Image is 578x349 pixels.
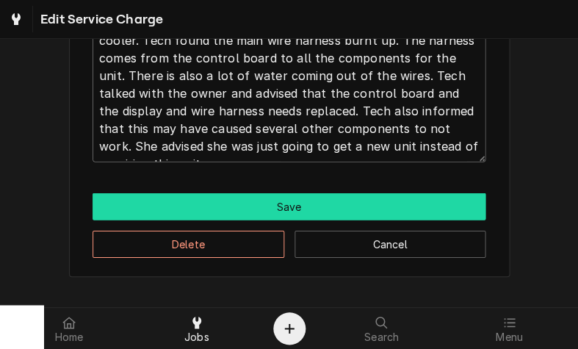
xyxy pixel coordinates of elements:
span: Search [364,331,399,343]
button: Cancel [295,231,486,258]
div: Button Group [93,193,485,258]
button: Delete [93,231,284,258]
span: Jobs [184,331,209,343]
a: Jobs [134,311,260,346]
button: Create Object [273,312,306,345]
a: Menu [446,311,572,346]
a: Go to Jobs [3,6,29,32]
span: Menu [496,331,523,343]
a: Search [319,311,445,346]
div: Button Group Row [93,193,485,220]
span: Edit Service Charge [36,10,163,29]
div: Button Group Row [93,220,485,258]
a: Home [6,311,132,346]
span: Home [55,331,84,343]
button: Save [93,193,485,220]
